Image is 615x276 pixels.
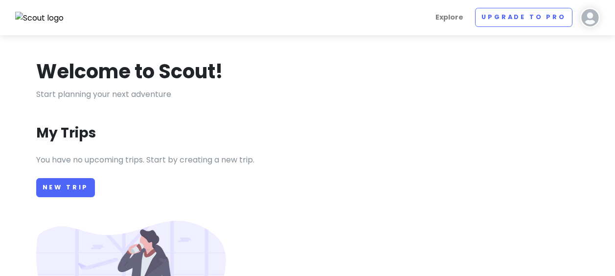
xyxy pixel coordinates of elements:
a: Explore [432,8,467,27]
h3: My Trips [36,124,96,142]
img: Scout logo [15,12,64,24]
p: Start planning your next adventure [36,88,579,101]
h1: Welcome to Scout! [36,59,223,84]
a: Upgrade to Pro [475,8,572,27]
a: New Trip [36,178,95,197]
img: User profile [580,8,600,27]
p: You have no upcoming trips. Start by creating a new trip. [36,154,579,166]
